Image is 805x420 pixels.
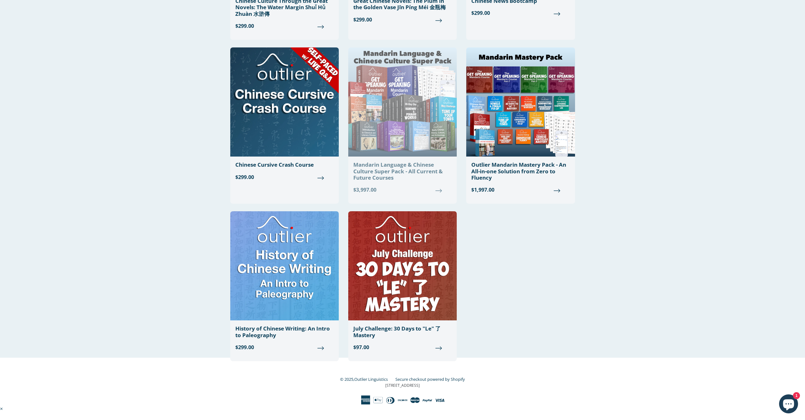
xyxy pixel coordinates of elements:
[471,9,570,17] span: $299.00
[230,383,575,388] p: [STREET_ADDRESS]
[777,394,800,415] inbox-online-store-chat: Shopify online store chat
[235,173,334,181] span: $299.00
[235,162,334,168] div: Chinese Cursive Crash Course
[466,47,575,199] a: Outlier Mandarin Mastery Pack - An All-in-one Solution from Zero to Fluency $1,997.00
[353,343,452,351] span: $97.00
[230,211,339,356] a: History of Chinese Writing: An Intro to Paleography $299.00
[348,47,457,157] img: Mandarin Language & Chinese Culture Super Pack - All Current & Future Courses
[471,186,570,194] span: $1,997.00
[348,47,457,199] a: Mandarin Language & Chinese Culture Super Pack - All Current & Future Courses $3,997.00
[353,325,452,338] div: July Challenge: 30 Days to "Le" 了 Mastery
[353,16,452,23] span: $299.00
[471,162,570,181] div: Outlier Mandarin Mastery Pack - An All-in-one Solution from Zero to Fluency
[354,376,388,382] a: Outlier Linguistics
[395,376,465,382] a: Secure checkout powered by Shopify
[353,162,452,181] div: Mandarin Language & Chinese Culture Super Pack - All Current & Future Courses
[340,376,394,382] small: © 2025,
[235,22,334,30] span: $299.00
[348,211,457,320] img: July Challenge: 30 Days to
[235,325,334,338] div: History of Chinese Writing: An Intro to Paleography
[466,47,575,157] img: Outlier Mandarin Mastery Pack - An All-in-one Solution from Zero to Fluency
[230,47,339,157] img: Chinese Cursive Crash Course
[230,211,339,320] img: History of Chinese Writing: An Intro to Paleography
[230,47,339,186] a: Chinese Cursive Crash Course $299.00
[235,343,334,351] span: $299.00
[348,211,457,356] a: July Challenge: 30 Days to "Le" 了 Mastery $97.00
[353,186,452,194] span: $3,997.00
